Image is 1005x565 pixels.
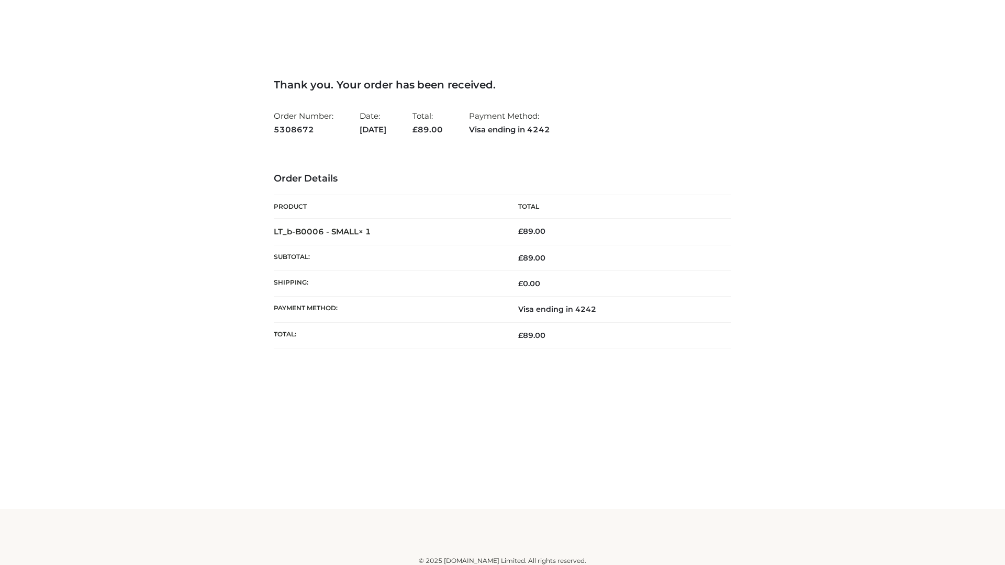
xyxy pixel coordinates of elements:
li: Total: [412,107,443,139]
th: Subtotal: [274,245,502,270]
strong: [DATE] [360,123,386,137]
strong: × 1 [359,227,371,236]
span: £ [518,227,523,236]
span: 89.00 [518,253,545,263]
li: Date: [360,107,386,139]
span: £ [412,125,418,134]
span: £ [518,279,523,288]
h3: Order Details [274,173,731,185]
th: Payment method: [274,297,502,322]
span: 89.00 [412,125,443,134]
span: £ [518,253,523,263]
bdi: 89.00 [518,227,545,236]
li: Payment Method: [469,107,550,139]
span: 89.00 [518,331,545,340]
strong: LT_b-B0006 - SMALL [274,227,371,236]
strong: 5308672 [274,123,333,137]
th: Shipping: [274,271,502,297]
bdi: 0.00 [518,279,540,288]
strong: Visa ending in 4242 [469,123,550,137]
th: Total: [274,322,502,348]
td: Visa ending in 4242 [502,297,731,322]
th: Product [274,195,502,219]
span: £ [518,331,523,340]
th: Total [502,195,731,219]
h3: Thank you. Your order has been received. [274,78,731,91]
li: Order Number: [274,107,333,139]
